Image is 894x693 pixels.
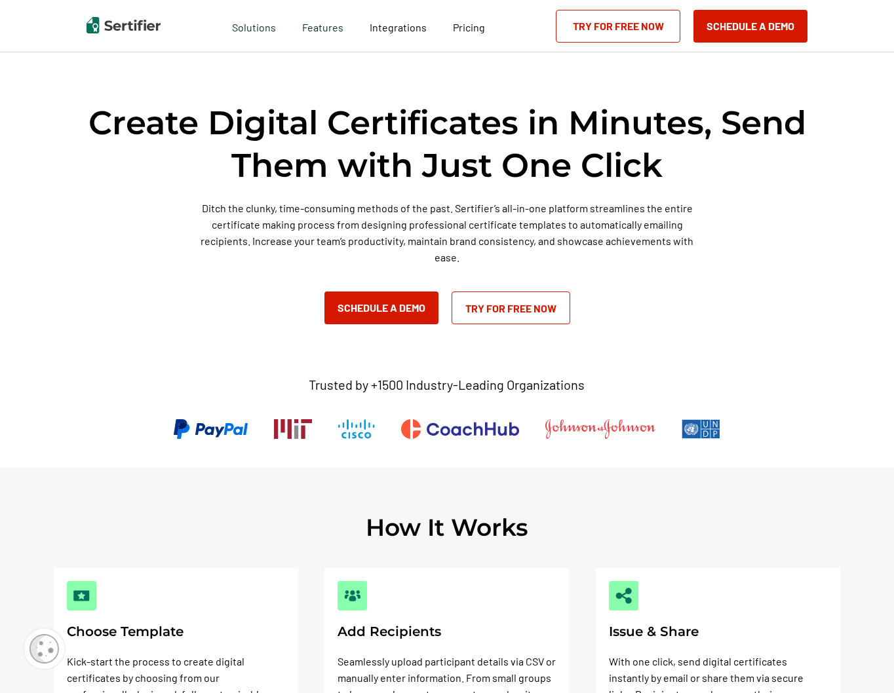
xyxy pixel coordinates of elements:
p: Ditch the clunky, time-consuming methods of the past. Sertifier’s all-in-one platform streamlines... [195,200,699,265]
h1: Create Digital Certificates in Minutes, Send Them with Just One Click [87,102,807,187]
img: Sertifier | Digital Credentialing Platform [87,17,161,33]
span: Pricing [453,21,485,33]
h3: Choose Template [67,624,285,640]
p: Trusted by +1500 Industry-Leading Organizations [309,377,585,393]
h2: How It Works [366,513,528,542]
a: Try for Free Now [452,291,570,324]
img: Johnson & Johnson [545,419,655,439]
h3: Issue & Share [609,624,827,640]
span: Features [302,18,343,34]
button: Schedule a Demo [324,291,438,324]
img: CoachHub [401,419,519,439]
a: Integrations [370,18,427,34]
img: Massachusetts Institute of Technology [274,419,312,439]
img: UNDP [682,419,720,439]
a: Try for Free Now [556,10,680,43]
h3: Add Recipients [338,624,556,640]
img: Add Recipients Image [344,588,360,604]
span: Solutions [232,18,276,34]
a: Pricing [453,18,485,34]
img: Issue & Share Image [615,588,632,604]
button: Schedule a Demo [693,10,807,43]
img: Cookie Popup Icon [29,634,59,664]
img: PayPal [174,419,248,439]
img: Cisco [338,419,375,439]
span: Integrations [370,21,427,33]
iframe: Chat Widget [828,630,894,693]
img: Choose Template Image [73,588,90,604]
